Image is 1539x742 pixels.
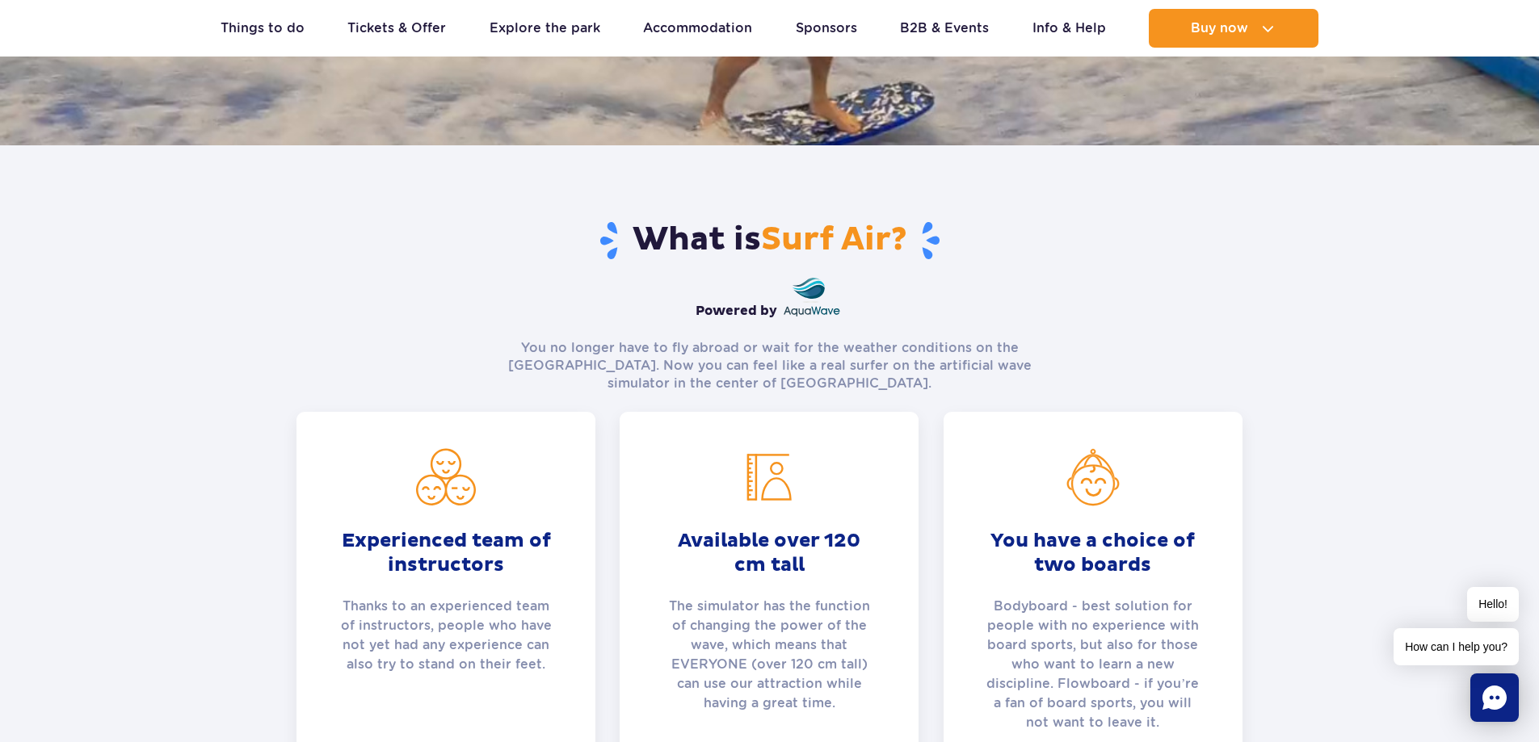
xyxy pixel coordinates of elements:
a: Info & Help [1032,9,1106,48]
a: Explore the park [490,9,600,48]
a: Tickets & Offer [347,9,446,48]
h2: What is [296,220,1243,262]
div: Chat [1470,673,1519,722]
a: B2B & Events [900,9,989,48]
p: You no longer have to fly abroad or wait for the weather conditions on the [GEOGRAPHIC_DATA]. Now... [476,339,1064,392]
span: Surf Air? [761,220,907,260]
p: Thanks to an experienced team of instructors, people who have not yet had any experience can also... [337,597,555,732]
a: Accommodation [643,9,752,48]
p: The simulator has the function of changing the power of the wave, which means that EVERYONE (over... [660,597,878,732]
span: Buy now [1191,21,1248,36]
p: Bodyboard - best solution for people with no experience with board sports, but also for those who... [984,597,1202,732]
span: Hello! [1467,587,1519,622]
strong: Powered by [696,302,777,320]
a: Things to do [221,9,305,48]
a: Sponsors [796,9,857,48]
strong: Available over 120 cm tall [660,529,878,577]
strong: Experienced team of instructors [337,529,555,577]
strong: You have a choice of two boards [984,529,1202,577]
button: Buy now [1149,9,1318,48]
span: How can I help you? [1394,628,1519,665]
